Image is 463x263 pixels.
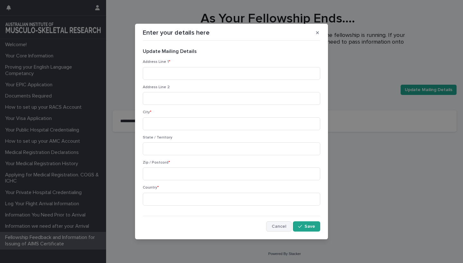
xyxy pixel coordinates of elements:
button: Cancel [266,221,292,232]
span: Save [304,224,315,229]
span: Address Line 2 [143,85,170,89]
span: Country [143,186,159,190]
span: Address Line 1 [143,60,170,64]
span: Cancel [272,224,286,229]
span: City [143,110,151,114]
p: Enter your details here [143,29,210,37]
button: Save [293,221,320,232]
span: State / Territory [143,136,172,140]
span: Zip / Postcord [143,161,170,165]
h2: Update Mailing Details [143,48,320,55]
